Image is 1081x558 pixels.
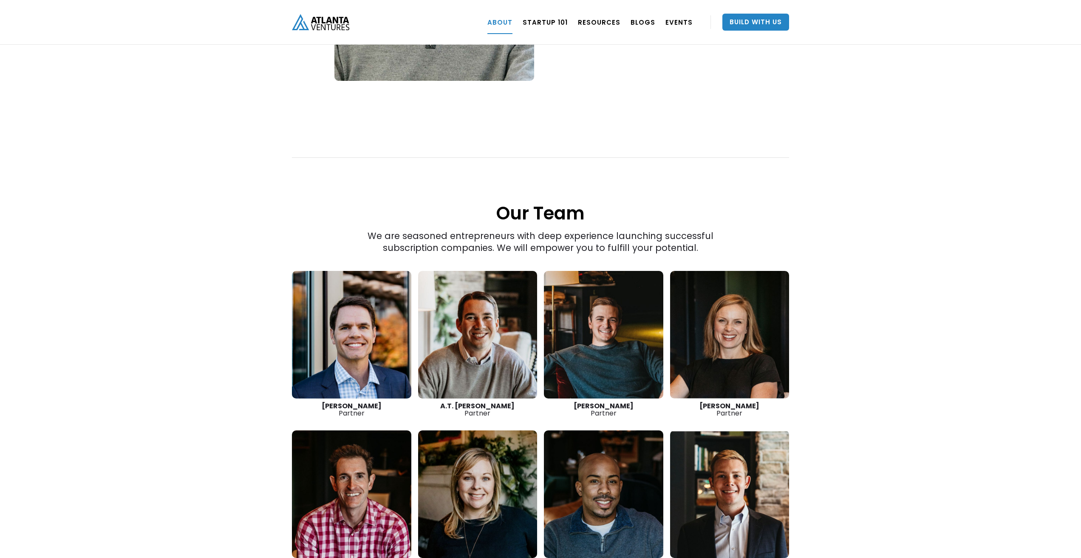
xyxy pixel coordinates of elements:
[578,10,620,34] a: RESOURCES
[699,401,759,411] strong: [PERSON_NAME]
[440,401,515,411] strong: A.T. [PERSON_NAME]
[487,10,512,34] a: ABOUT
[342,98,739,254] div: We are seasoned entrepreneurs with deep experience launching successful subscription companies. W...
[322,401,382,411] strong: [PERSON_NAME]
[544,402,663,417] div: Partner
[523,10,568,34] a: Startup 101
[665,10,693,34] a: EVENTS
[722,14,789,31] a: Build With Us
[631,10,655,34] a: BLOGS
[292,402,411,417] div: Partner
[670,402,790,417] div: Partner
[418,402,538,417] div: Partner
[574,401,634,411] strong: [PERSON_NAME]
[292,159,789,225] h1: Our Team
